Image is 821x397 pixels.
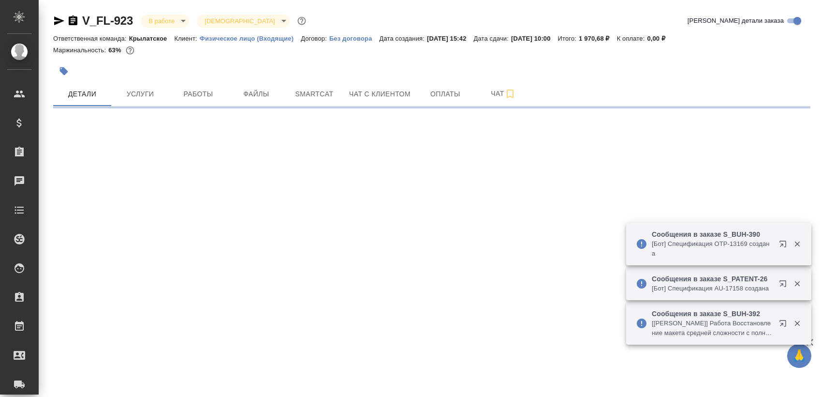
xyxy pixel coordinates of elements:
[652,319,773,338] p: [[PERSON_NAME]] Работа Восстановление макета средней сложности с полным соответствием оформлению ...
[652,239,773,259] p: [Бот] Спецификация OTP-13169 создана
[53,35,129,42] p: Ответственная команда:
[427,35,474,42] p: [DATE] 15:42
[652,309,773,319] p: Сообщения в заказе S_BUH-392
[652,229,773,239] p: Сообщения в заказе S_BUH-390
[329,34,380,42] a: Без договора
[200,34,301,42] a: Физическое лицо (Входящие)
[124,44,136,57] button: 604.12 RUB;
[688,16,784,26] span: [PERSON_NAME] детали заказа
[59,88,105,100] span: Детали
[787,279,807,288] button: Закрыть
[108,46,123,54] p: 63%
[197,15,289,28] div: В работе
[117,88,163,100] span: Услуги
[146,17,177,25] button: В работе
[647,35,673,42] p: 0,00 ₽
[291,88,337,100] span: Smartcat
[787,240,807,248] button: Закрыть
[579,35,617,42] p: 1 970,68 ₽
[504,88,516,100] svg: Подписаться
[422,88,469,100] span: Оплаты
[474,35,511,42] p: Дата сдачи:
[301,35,329,42] p: Договор:
[787,319,807,328] button: Закрыть
[200,35,301,42] p: Физическое лицо (Входящие)
[380,35,427,42] p: Дата создания:
[202,17,278,25] button: [DEMOGRAPHIC_DATA]
[141,15,189,28] div: В работе
[53,15,65,27] button: Скопировать ссылку для ЯМессенджера
[175,88,221,100] span: Работы
[53,61,74,82] button: Добавить тэг
[480,88,527,100] span: Чат
[329,35,380,42] p: Без договора
[773,314,796,337] button: Открыть в новой вкладке
[773,234,796,258] button: Открыть в новой вкладке
[652,274,773,284] p: Сообщения в заказе S_PATENT-26
[652,284,773,293] p: [Бот] Спецификация AU-17158 создана
[773,274,796,297] button: Открыть в новой вкладке
[558,35,579,42] p: Итого:
[53,46,108,54] p: Маржинальность:
[82,14,133,27] a: V_FL-923
[295,15,308,27] button: Доп статусы указывают на важность/срочность заказа
[174,35,199,42] p: Клиент:
[617,35,647,42] p: К оплате:
[349,88,410,100] span: Чат с клиентом
[67,15,79,27] button: Скопировать ссылку
[129,35,175,42] p: Крылатское
[233,88,279,100] span: Файлы
[511,35,558,42] p: [DATE] 10:00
